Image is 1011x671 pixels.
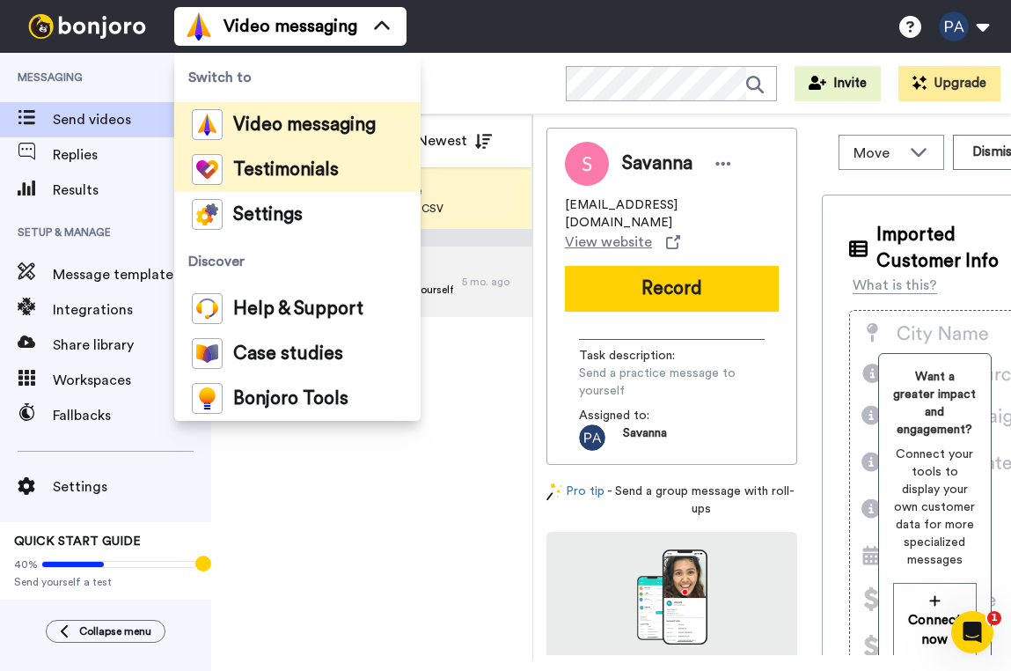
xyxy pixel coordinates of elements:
img: bj-tools-colored.svg [192,383,223,414]
iframe: Intercom live chat [951,611,993,653]
img: vm-color.svg [185,12,213,41]
button: Collapse menu [46,620,165,643]
span: Workspaces [53,370,211,391]
button: Newest [404,123,505,159]
span: Fallbacks [53,405,211,426]
span: Want a greater impact and engagement? [893,368,977,439]
span: Share library [53,335,211,356]
span: Send a practice message to yourself [579,365,765,400]
span: Testimonials [233,161,339,179]
button: Upgrade [898,66,1000,101]
span: Results [53,180,211,201]
img: settings-colored.svg [192,199,223,230]
span: Send videos [53,109,178,130]
span: Collapse menu [79,624,151,638]
a: Settings [174,192,421,237]
a: Video messaging [174,102,421,147]
img: case-study-colored.svg [192,338,223,369]
span: Send yourself a test [14,575,197,589]
span: Savanna [623,424,667,451]
img: download [637,549,707,645]
span: Video messaging [223,14,357,39]
span: Switch to [174,53,421,102]
a: Case studies [174,331,421,376]
span: Connect your tools to display your own customer data for more specialized messages [893,446,977,569]
span: Video messaging [233,116,376,134]
span: Replies [53,144,211,166]
span: Help & Support [233,300,363,318]
img: tm-color.svg [192,154,223,185]
span: View website [565,232,652,253]
span: Task description : [579,347,702,365]
a: Bonjoro Tools [174,376,421,421]
img: bj-logo-header-white.svg [21,14,153,39]
img: Image of Savanna [565,142,609,186]
span: 40% [14,557,38,571]
button: Connect now [893,583,977,659]
span: Assigned to: [579,407,702,424]
span: Case studies [233,345,343,363]
span: Savanna [622,151,692,177]
img: ACg8ocLL8n2S6wBRH1Cos5Y0x-IftGJBLqN1WEA8KkfIpoQARYKvRe8D=s96-c [579,424,605,451]
div: - Send a group message with roll-ups [546,483,797,518]
a: Testimonials [174,147,421,192]
span: Discover [174,237,421,286]
span: Bonjoro Tools [233,390,348,408]
img: vm-color.svg [192,109,223,140]
a: Pro tip [546,483,604,518]
a: View website [565,232,680,253]
span: 1 [987,611,1001,625]
span: Move [853,143,901,164]
button: Record [565,266,779,312]
img: magic-wand.svg [546,483,562,501]
div: What is this? [853,275,937,296]
span: QUICK START GUIDE [14,535,141,548]
span: Integrations [53,299,211,321]
span: Message template [53,264,211,285]
span: Settings [233,206,303,224]
img: help-and-support-colored.svg [192,293,223,324]
a: Help & Support [174,286,421,331]
div: 5 mo. ago [462,275,524,289]
span: [EMAIL_ADDRESS][DOMAIN_NAME] [565,196,779,232]
div: Tooltip anchor [195,556,211,571]
span: Settings [53,476,211,498]
button: Invite [795,66,881,101]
